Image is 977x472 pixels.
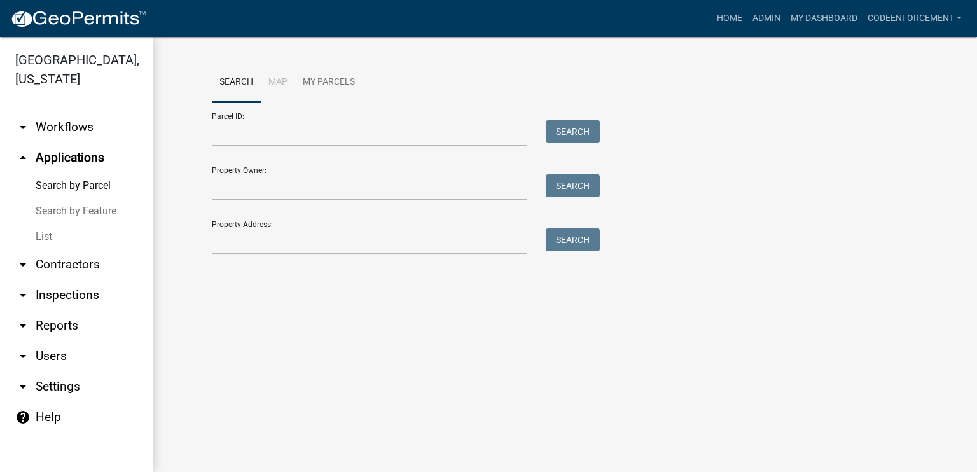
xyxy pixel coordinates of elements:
i: arrow_drop_down [15,257,31,272]
a: My Dashboard [786,6,863,31]
i: arrow_drop_down [15,349,31,364]
i: arrow_drop_down [15,288,31,303]
button: Search [546,120,600,143]
i: help [15,410,31,425]
button: Search [546,174,600,197]
i: arrow_drop_down [15,318,31,333]
a: Admin [747,6,786,31]
button: Search [546,228,600,251]
a: Home [712,6,747,31]
a: codeenforcement [863,6,967,31]
i: arrow_drop_down [15,379,31,394]
i: arrow_drop_up [15,150,31,165]
a: My Parcels [295,62,363,103]
a: Search [212,62,261,103]
i: arrow_drop_down [15,120,31,135]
